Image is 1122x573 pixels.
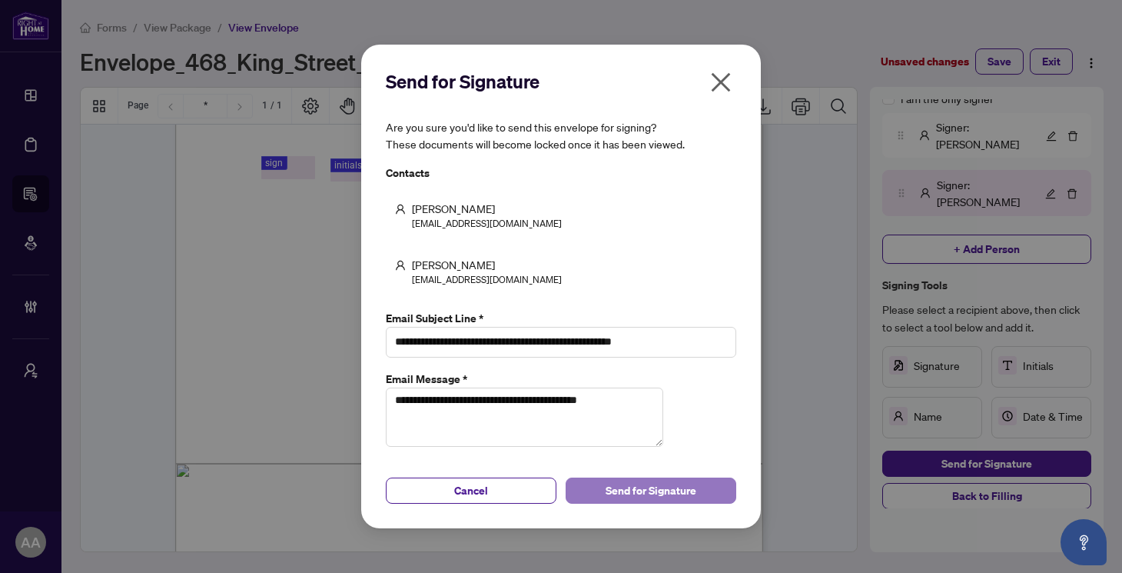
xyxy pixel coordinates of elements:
[386,371,467,386] label: Email Message *
[386,165,736,182] h4: Contacts
[386,311,483,325] label: Email Subject Line *
[386,135,736,152] p: These documents will become locked once it has been viewed.
[395,260,406,271] span: user
[386,478,556,504] button: Cancel
[1061,519,1107,565] button: Open asap
[412,256,562,273] div: [PERSON_NAME]
[412,273,562,288] div: [EMAIL_ADDRESS][DOMAIN_NAME]
[386,118,736,135] p: Are you sure you'd like to send this envelope for signing?
[454,478,488,503] span: Cancel
[709,70,733,95] span: close
[412,217,562,232] div: [EMAIL_ADDRESS][DOMAIN_NAME]
[386,69,736,94] h2: Send for Signature
[412,200,562,217] div: [PERSON_NAME]
[566,478,736,504] button: Send for Signature
[395,204,406,215] span: user
[606,478,696,503] span: Send for Signature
